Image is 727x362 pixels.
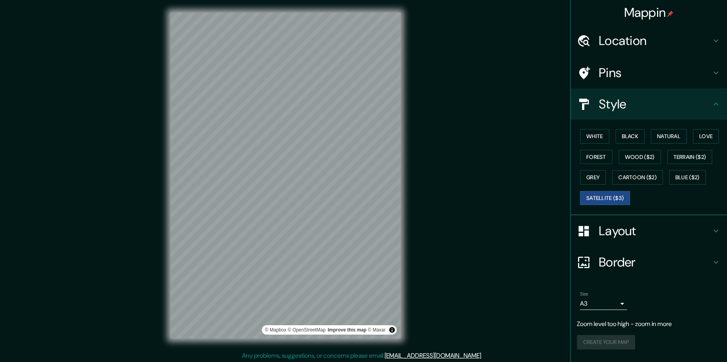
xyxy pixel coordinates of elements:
[571,88,727,120] div: Style
[599,223,711,239] h4: Layout
[599,65,711,81] h4: Pins
[580,129,609,144] button: White
[170,13,401,339] canvas: Map
[265,327,287,333] a: Mapbox
[599,96,711,112] h4: Style
[599,254,711,270] h4: Border
[483,351,485,360] div: .
[667,150,713,164] button: Terrain ($2)
[288,327,326,333] a: OpenStreetMap
[624,5,674,20] h4: Mappin
[651,129,687,144] button: Natural
[571,215,727,247] div: Layout
[368,327,386,333] a: Maxar
[577,319,721,329] p: Zoom level too high - zoom in more
[385,351,481,360] a: [EMAIL_ADDRESS][DOMAIN_NAME]
[657,331,718,353] iframe: Help widget launcher
[580,297,627,310] div: A3
[580,191,630,205] button: Satellite ($3)
[693,129,719,144] button: Love
[580,150,612,164] button: Forest
[387,325,397,335] button: Toggle attribution
[571,25,727,56] div: Location
[580,291,588,297] label: Size
[612,170,663,185] button: Cartoon ($2)
[619,150,661,164] button: Wood ($2)
[667,11,673,17] img: pin-icon.png
[616,129,645,144] button: Black
[328,327,366,333] a: Map feedback
[571,247,727,278] div: Border
[571,57,727,88] div: Pins
[242,351,482,360] p: Any problems, suggestions, or concerns please email .
[482,351,483,360] div: .
[599,33,711,49] h4: Location
[580,170,606,185] button: Grey
[669,170,706,185] button: Blue ($2)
